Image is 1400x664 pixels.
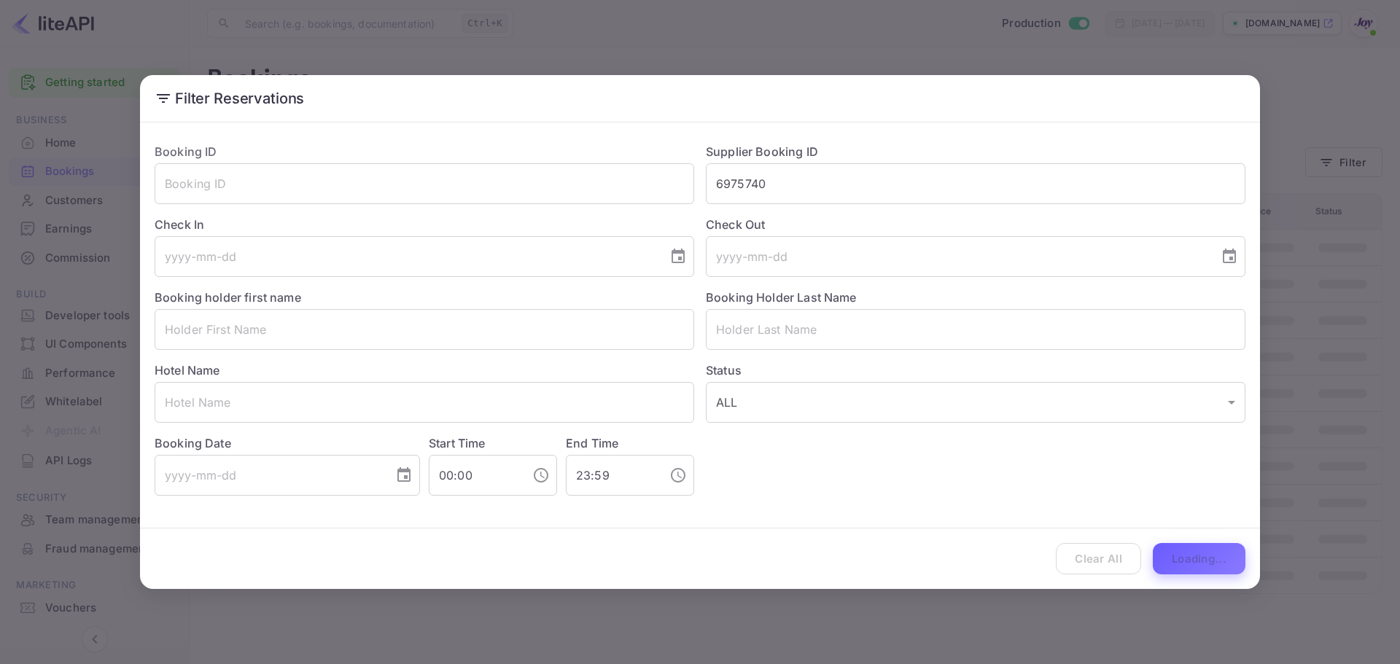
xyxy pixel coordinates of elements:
input: yyyy-mm-dd [706,236,1209,277]
input: yyyy-mm-dd [155,455,384,496]
label: End Time [566,436,618,450]
label: Supplier Booking ID [706,144,818,159]
input: Booking ID [155,163,694,204]
input: yyyy-mm-dd [155,236,658,277]
button: Choose date [1215,242,1244,271]
button: Choose date [389,461,419,490]
input: hh:mm [566,455,658,496]
input: Hotel Name [155,382,694,423]
h2: Filter Reservations [140,75,1260,122]
label: Hotel Name [155,363,220,378]
label: Booking ID [155,144,217,159]
label: Booking holder first name [155,290,301,305]
label: Booking Date [155,434,420,452]
input: Holder First Name [155,309,694,350]
button: Choose time, selected time is 11:59 PM [664,461,693,490]
button: Choose date [664,242,693,271]
label: Start Time [429,436,486,450]
label: Status [706,362,1245,379]
button: Choose time, selected time is 12:00 AM [526,461,556,490]
label: Booking Holder Last Name [706,290,857,305]
input: hh:mm [429,455,521,496]
label: Check Out [706,216,1245,233]
input: Supplier Booking ID [706,163,1245,204]
input: Holder Last Name [706,309,1245,350]
div: ALL [706,382,1245,423]
label: Check In [155,216,694,233]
